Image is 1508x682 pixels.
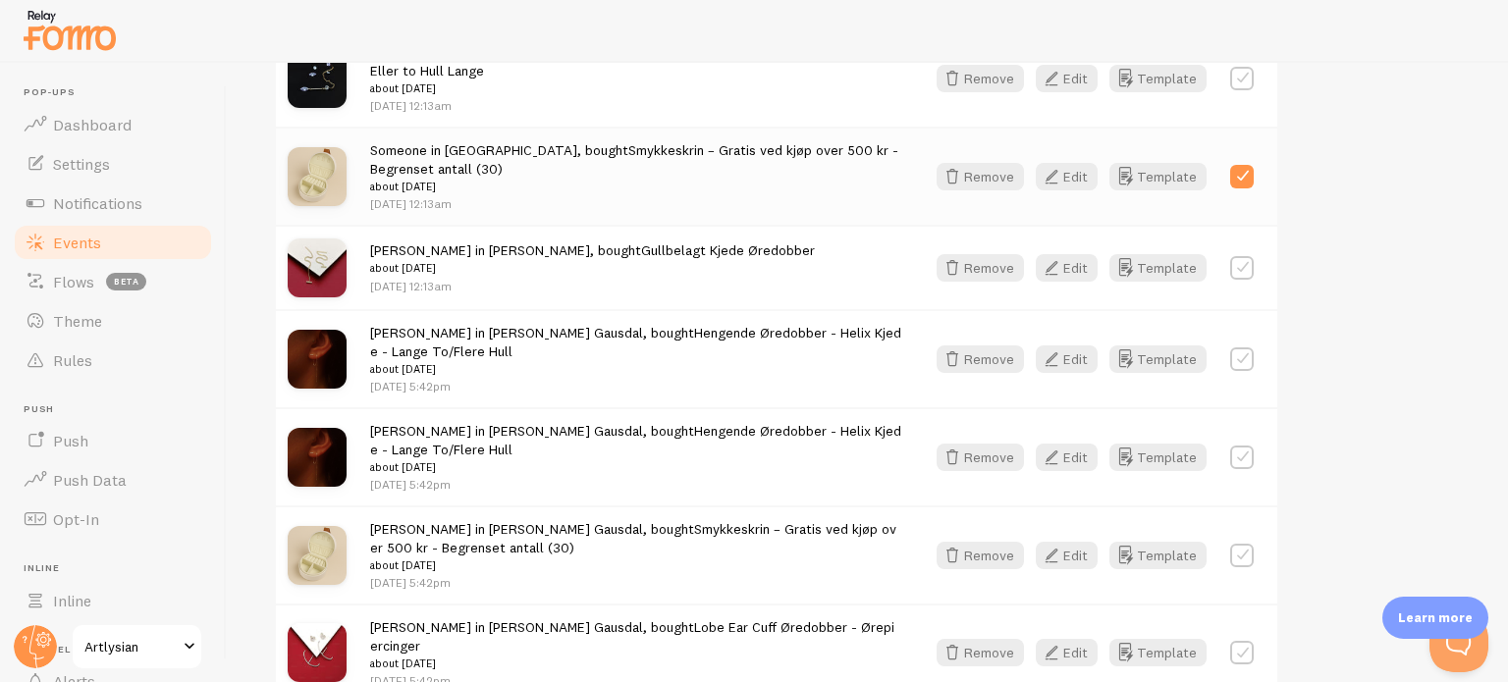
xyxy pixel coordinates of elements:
p: [DATE] 12:13am [370,97,901,114]
span: Someone in [GEOGRAPHIC_DATA], bought [370,141,901,196]
button: Edit [1036,254,1098,282]
span: Rules [53,350,92,370]
a: Gullbelagt Kjede Øredobber [641,241,815,259]
a: Artlysian [71,623,203,670]
button: Edit [1036,639,1098,666]
p: Learn more [1398,608,1473,627]
span: Dashboard [53,115,132,134]
span: [PERSON_NAME] in [PERSON_NAME], bought [370,241,815,278]
button: Remove [937,444,1024,471]
small: about [DATE] [370,556,901,574]
iframe: Help Scout Beacon - Open [1429,613,1488,672]
a: Hengende Øredobber - Helix Kjede - Lange To/Flere Hull [370,324,901,360]
button: Template [1109,444,1207,471]
button: Remove [937,163,1024,190]
a: Rules [12,341,214,380]
span: beta [106,273,146,290]
a: Inline [12,581,214,620]
a: Edit [1036,444,1109,471]
button: Template [1109,639,1207,666]
a: Flows beta [12,262,214,301]
small: about [DATE] [370,178,901,195]
span: Artlysian [84,635,178,658]
small: about [DATE] [370,655,901,672]
span: [PERSON_NAME] in [PERSON_NAME] Gausdal, bought [370,324,901,379]
img: fomo-relay-logo-orange.svg [21,5,119,55]
a: Edit [1036,163,1109,190]
img: 1squarecanva1000x1000_small.png [288,330,347,389]
button: Remove [937,65,1024,92]
img: 1squarecanva1000x1000_small.png [288,428,347,487]
span: Pop-ups [24,86,214,99]
a: Smykkeskrin – Gratis ved kjøp over 500 kr - Begrenset antall (30) [370,520,896,556]
p: [DATE] 5:42pm [370,378,901,394]
img: IMG_20220916_120639_small.jpg [288,238,347,297]
a: Settings [12,144,214,184]
span: Inline [53,591,91,610]
button: Edit [1036,542,1098,569]
img: ChatGPTImageApr14_2025_10_30_13AM_small.png [288,147,347,206]
button: Remove [937,542,1024,569]
img: purple5_2e586d68-ae68-42e7-8442-4e78bcd19841_small.jpg [288,49,347,108]
a: Edit [1036,542,1109,569]
p: [DATE] 5:42pm [370,476,901,493]
button: Template [1109,254,1207,282]
button: Template [1109,345,1207,373]
button: Edit [1036,65,1098,92]
button: Edit [1036,163,1098,190]
a: Notifications [12,184,214,223]
span: Push Data [53,470,127,490]
span: Push [24,403,214,416]
a: Push [12,421,214,460]
span: Notifications [53,193,142,213]
button: Template [1109,65,1207,92]
a: Edit [1036,639,1109,666]
p: [DATE] 12:13am [370,278,815,294]
span: Opt-In [53,509,99,529]
button: Remove [937,639,1024,666]
a: Events [12,223,214,262]
button: Edit [1036,345,1098,373]
span: [PERSON_NAME] in [PERSON_NAME] Gausdal, bought [370,618,901,673]
span: Flows [53,272,94,291]
img: IMG_20220703_164020_063fa265-120a-404e-81d4-4f9280b6f440_small.jpg [288,623,347,682]
span: Someone in [GEOGRAPHIC_DATA], bought [370,43,901,98]
small: about [DATE] [370,259,815,277]
a: Dashboard [12,105,214,144]
a: Lobe Ear Cuff Øredobber - Ørepiercinger [370,618,894,655]
span: Events [53,233,101,252]
button: Remove [937,345,1024,373]
button: Template [1109,163,1207,190]
button: Remove [937,254,1024,282]
span: Theme [53,311,102,331]
small: about [DATE] [370,360,901,378]
span: Inline [24,562,214,575]
p: [DATE] 5:42pm [370,574,901,591]
small: about [DATE] [370,79,901,97]
span: Settings [53,154,110,174]
a: Theme [12,301,214,341]
a: Edit [1036,65,1109,92]
img: ChatGPTImageApr14_2025_10_30_13AM_small.png [288,526,347,585]
span: [PERSON_NAME] in [PERSON_NAME] Gausdal, bought [370,520,901,575]
button: Edit [1036,444,1098,471]
div: Learn more [1382,597,1488,639]
span: [PERSON_NAME] in [PERSON_NAME] Gausdal, bought [370,422,901,477]
a: Smykkeskrin – Gratis ved kjøp over 500 kr - Begrenset antall (30) [370,141,898,178]
small: about [DATE] [370,458,901,476]
a: Edit [1036,254,1109,282]
a: Hengende Øredobber - Helix Kjede - Lange To/Flere Hull [370,422,901,458]
a: Push Data [12,460,214,499]
p: [DATE] 12:13am [370,195,901,212]
a: Edit [1036,345,1109,373]
span: Push [53,431,88,450]
a: Opt-In [12,499,214,539]
button: Template [1109,542,1207,569]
